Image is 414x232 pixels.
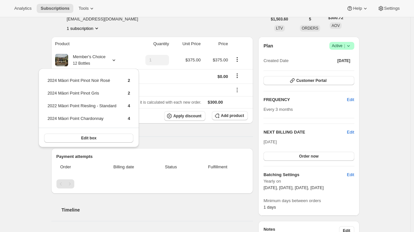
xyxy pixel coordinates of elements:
[232,56,242,63] button: Product actions
[296,78,326,83] span: Customer Portal
[67,25,100,32] button: Product actions
[79,6,89,11] span: Tools
[208,100,223,105] span: $300.00
[332,43,352,49] span: Active
[185,58,201,62] span: $375.00
[271,17,288,22] span: $1,503.60
[14,6,31,11] span: Analytics
[132,37,171,51] th: Quantity
[337,58,350,63] span: [DATE]
[47,115,116,127] td: 2024 Māori Point Chardonnay
[263,152,354,161] button: Order now
[232,72,242,79] button: Shipping actions
[343,170,358,180] button: Edit
[347,129,354,135] button: Edit
[68,54,106,67] div: Member's Choice
[73,61,90,66] small: 12 Bottles
[75,4,99,13] button: Tools
[267,15,292,24] button: $1,503.60
[55,54,68,66] img: product img
[51,37,132,51] th: Product
[173,113,201,119] span: Apply discount
[213,58,228,62] span: $375.00
[62,207,253,213] h2: Timeline
[263,76,354,85] button: Customer Portal
[332,23,340,28] span: AOV
[344,43,345,48] span: |
[10,4,35,13] button: Analytics
[97,164,151,170] span: Billing date
[154,164,188,170] span: Status
[343,95,358,105] button: Edit
[347,172,354,178] span: Edit
[263,58,288,64] span: Created Date
[128,91,130,96] span: 2
[263,129,347,135] h2: NEXT BILLING DATE
[328,15,343,21] span: $300.72
[55,87,228,93] div: box-discount-RH5Q7R
[263,205,276,210] span: 1 days
[217,74,228,79] span: $0.00
[263,43,273,49] h2: Plan
[347,97,354,103] span: Edit
[44,134,133,143] button: Edit box
[56,179,248,188] nav: Pagination
[305,15,315,24] button: 5
[47,90,116,102] td: 2024 Māori Point Pinot Gris
[47,77,116,89] td: 2024 Māori Point Pinot Noir Rosé
[56,153,248,160] h2: Payment attempts
[37,4,73,13] button: Subscriptions
[343,4,372,13] button: Help
[263,185,323,190] span: [DATE], [DATE], [DATE], [DATE]
[263,97,347,103] h2: FREQUENCY
[41,6,69,11] span: Subscriptions
[171,37,203,51] th: Unit Price
[212,111,248,120] button: Add product
[299,154,319,159] span: Order now
[164,111,205,121] button: Apply discount
[384,6,400,11] span: Settings
[263,139,277,144] span: [DATE]
[221,113,244,118] span: Add product
[263,172,347,178] h6: Batching Settings
[276,26,283,31] span: LTV
[263,198,354,204] span: Minimum days between orders
[263,178,354,185] span: Yearly on
[374,4,404,13] button: Settings
[128,116,130,121] span: 4
[67,16,185,22] span: [EMAIL_ADDRESS][DOMAIN_NAME]
[128,103,130,108] span: 4
[81,135,96,141] span: Edit box
[128,78,130,83] span: 2
[309,17,311,22] span: 5
[263,107,293,112] span: Every 3 months
[56,160,95,174] th: Order
[334,56,354,65] button: [DATE]
[191,164,244,170] span: Fulfillment
[202,37,230,51] th: Price
[353,6,362,11] span: Help
[47,102,116,114] td: 2022 Māori Point Riesling - Standard
[302,26,318,31] span: ORDERS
